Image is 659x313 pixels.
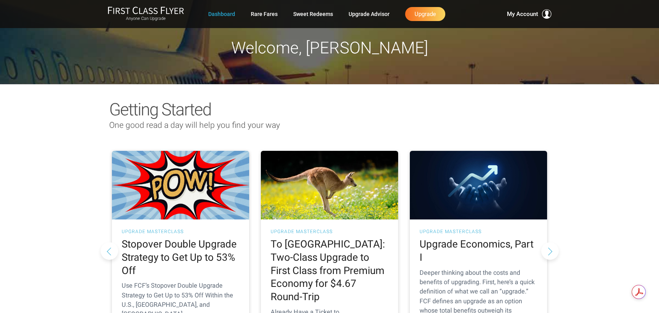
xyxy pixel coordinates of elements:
a: Rare Fares [251,7,278,21]
a: Dashboard [208,7,235,21]
button: Previous slide [101,242,118,260]
h2: Stopover Double Upgrade Strategy to Get Up to 53% Off [122,238,239,277]
a: First Class FlyerAnyone Can Upgrade [108,6,184,22]
span: One good read a day will help you find your way [109,120,280,130]
span: My Account [507,9,538,19]
h3: UPGRADE MASTERCLASS [420,229,537,234]
img: First Class Flyer [108,6,184,14]
span: Getting Started [109,99,211,120]
small: Anyone Can Upgrade [108,16,184,21]
a: Upgrade Advisor [349,7,390,21]
h2: To [GEOGRAPHIC_DATA]: Two-Class Upgrade to First Class from Premium Economy for $4.67 Round-Trip [271,238,388,304]
h3: UPGRADE MASTERCLASS [271,229,388,234]
h3: UPGRADE MASTERCLASS [122,229,239,234]
a: Sweet Redeems [293,7,333,21]
a: Upgrade [405,7,445,21]
button: My Account [507,9,551,19]
h2: Upgrade Economics, Part I [420,238,537,264]
span: Welcome, [PERSON_NAME] [231,38,428,57]
button: Next slide [541,242,559,260]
